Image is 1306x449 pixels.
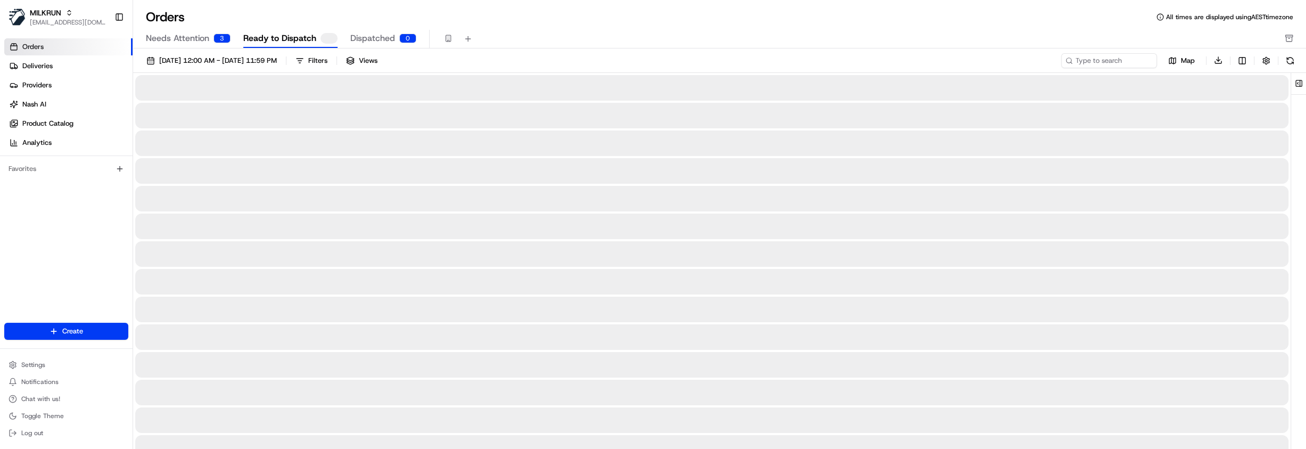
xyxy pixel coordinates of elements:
h1: Orders [146,9,185,26]
span: Chat with us! [21,395,60,403]
img: 1736555255976-a54dd68f-1ca7-489b-9aae-adbdc363a1c4 [21,194,30,203]
span: Product Catalog [22,119,73,128]
span: Nash AI [22,100,46,109]
span: Ready to Dispatch [243,32,316,45]
img: 8016278978528_b943e370aa5ada12b00a_72.png [22,102,42,121]
a: Analytics [4,134,133,151]
span: • [88,194,92,202]
div: Start new chat [48,102,175,112]
button: Create [4,323,128,340]
img: MILKRUN [9,9,26,26]
div: 3 [213,34,231,43]
img: Ben Goodger [11,184,28,201]
span: Providers [22,80,52,90]
img: Hannah Dayet [11,155,28,172]
a: Powered byPylon [75,264,129,272]
span: Dispatched [350,32,395,45]
button: Log out [4,426,128,440]
button: Chat with us! [4,391,128,406]
div: 💻 [90,239,98,248]
a: Nash AI [4,96,133,113]
img: 1736555255976-a54dd68f-1ca7-489b-9aae-adbdc363a1c4 [11,102,30,121]
span: Log out [21,429,43,437]
span: Pylon [106,264,129,272]
span: Toggle Theme [21,412,64,420]
span: All times are displayed using AEST timezone [1166,13,1293,21]
span: [DATE] [94,194,116,202]
button: Views [341,53,382,68]
div: Filters [308,56,327,66]
div: Favorites [4,160,128,177]
span: Needs Attention [146,32,209,45]
button: See all [165,136,194,149]
button: [DATE] 12:00 AM - [DATE] 11:59 PM [142,53,282,68]
span: Analytics [22,138,52,148]
button: Notifications [4,374,128,389]
a: 📗Knowledge Base [6,234,86,253]
span: [PERSON_NAME] [33,194,86,202]
span: [PERSON_NAME] [33,165,86,174]
span: [DATE] 12:00 AM - [DATE] 11:59 PM [159,56,277,66]
a: Orders [4,38,133,55]
span: [DATE] [94,165,116,174]
div: 0 [399,34,416,43]
div: 📗 [11,239,19,248]
img: Nash [11,11,32,32]
a: Providers [4,77,133,94]
button: Toggle Theme [4,409,128,423]
a: Deliveries [4,58,133,75]
a: Product Catalog [4,115,133,132]
span: API Documentation [101,238,171,249]
span: Create [62,326,83,336]
div: Past conversations [11,138,71,147]
button: Settings [4,357,128,372]
span: Map [1181,56,1195,66]
button: MILKRUNMILKRUN[EMAIL_ADDRESS][DOMAIN_NAME] [4,4,110,30]
span: • [88,165,92,174]
span: Settings [21,361,45,369]
span: Knowledge Base [21,238,81,249]
button: Start new chat [181,105,194,118]
span: Notifications [21,378,59,386]
button: [EMAIL_ADDRESS][DOMAIN_NAME] [30,18,106,27]
span: Orders [22,42,44,52]
button: Filters [291,53,332,68]
input: Clear [28,69,176,80]
button: Map [1161,54,1202,67]
button: Refresh [1283,53,1297,68]
a: 💻API Documentation [86,234,175,253]
p: Welcome 👋 [11,43,194,60]
input: Type to search [1061,53,1157,68]
span: Views [359,56,377,66]
span: Deliveries [22,61,53,71]
button: MILKRUN [30,7,61,18]
div: We're available if you need us! [48,112,146,121]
